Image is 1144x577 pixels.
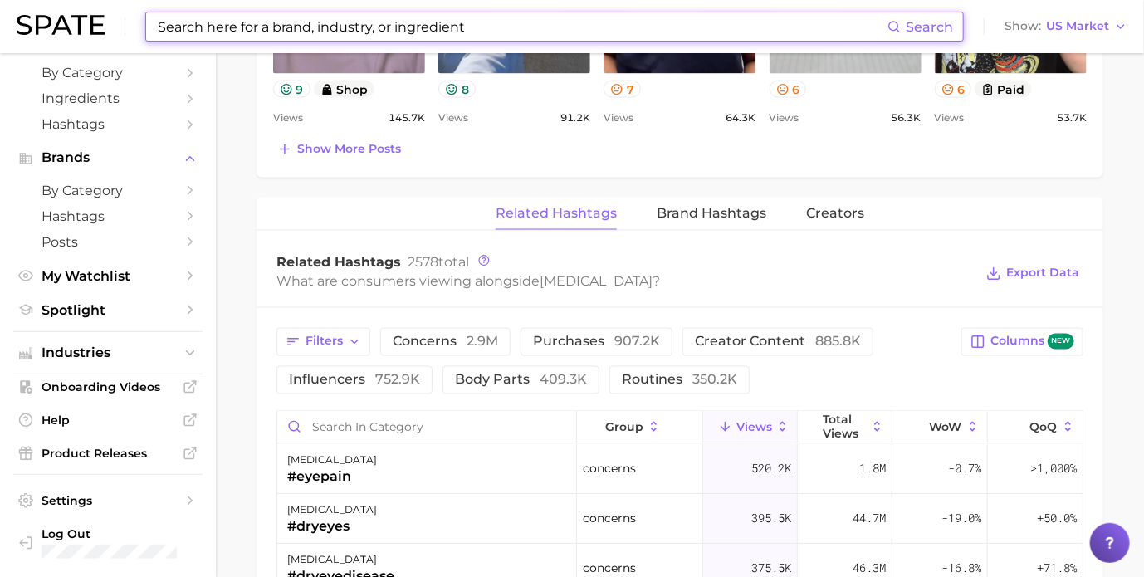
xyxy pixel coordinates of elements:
a: Spotlight [13,297,203,323]
span: -19.0% [941,509,981,529]
div: What are consumers viewing alongside ? [276,271,974,293]
span: concerns [393,335,498,349]
span: purchases [533,335,660,349]
button: Brands [13,145,203,170]
div: [MEDICAL_DATA] [287,501,377,521]
a: Settings [13,488,203,513]
button: ShowUS Market [1000,16,1132,37]
input: Search in category [277,412,576,443]
span: concerns [583,509,636,529]
span: 2.9m [467,334,498,350]
div: [MEDICAL_DATA] [287,550,394,570]
button: Industries [13,340,203,365]
span: by Category [42,183,174,198]
span: Views [273,108,303,128]
span: Industries [42,345,174,360]
button: Views [703,412,798,444]
a: Hashtags [13,203,203,229]
a: Product Releases [13,441,203,466]
a: My Watchlist [13,263,203,289]
span: [MEDICAL_DATA] [540,274,653,290]
span: Hashtags [42,208,174,224]
span: Views [736,421,772,434]
span: Ingredients [42,90,174,106]
button: [MEDICAL_DATA]#dryeyesconcerns395.5k44.7m-19.0%+50.0% [277,495,1083,545]
span: body parts [455,374,587,387]
span: Related Hashtags [496,206,617,221]
input: Search here for a brand, industry, or ingredient [156,12,887,41]
button: 6 [935,81,972,98]
span: QoQ [1030,421,1058,434]
a: Help [13,408,203,433]
span: Posts [42,234,174,250]
a: Log out. Currently logged in with e-mail epalmer@thorne.com. [13,521,203,564]
span: 752.9k [375,372,420,388]
button: 9 [273,81,310,98]
span: routines [622,374,737,387]
div: #eyepain [287,467,377,487]
span: US Market [1046,22,1109,31]
span: 1.8m [859,459,886,479]
span: 53.7k [1057,108,1087,128]
span: 44.7m [853,509,886,529]
span: 885.8k [815,334,861,350]
span: >1,000% [1030,461,1077,477]
span: concerns [583,459,636,479]
span: Filters [306,335,343,349]
div: [MEDICAL_DATA] [287,451,377,471]
span: Show more posts [297,142,401,156]
span: 395.5k [751,509,791,529]
span: influencers [289,374,420,387]
span: Product Releases [42,446,174,461]
button: QoQ [988,412,1083,444]
button: Show more posts [273,138,405,161]
span: Hashtags [42,116,174,132]
span: creator content [695,335,861,349]
a: Onboarding Videos [13,374,203,399]
span: Brands [42,150,174,165]
span: 520.2k [751,459,791,479]
span: Show [1005,22,1041,31]
span: total [408,254,469,270]
span: Creators [806,206,864,221]
span: 350.2k [692,372,737,388]
a: Hashtags [13,111,203,137]
button: group [577,412,703,444]
span: Export Data [1006,266,1079,281]
span: Views [770,108,799,128]
span: Columns [990,334,1074,350]
button: Filters [276,328,370,356]
a: by Category [13,178,203,203]
img: SPATE [17,15,105,35]
span: Search [906,19,953,35]
span: new [1048,334,1074,350]
button: [MEDICAL_DATA]#eyepainconcerns520.2k1.8m-0.7%>1,000% [277,445,1083,495]
button: Columnsnew [961,328,1083,356]
span: Views [935,108,965,128]
button: 8 [438,81,476,98]
button: 7 [604,81,641,98]
span: group [605,421,643,434]
span: Log Out [42,526,189,541]
button: Export Data [982,262,1083,286]
span: Total Views [823,413,867,440]
a: by Category [13,60,203,86]
span: 907.2k [614,334,660,350]
span: Help [42,413,174,428]
span: 2578 [408,254,438,270]
span: +50.0% [1037,509,1077,529]
span: Views [438,108,468,128]
span: 409.3k [540,372,587,388]
span: 56.3k [892,108,922,128]
span: WoW [930,421,962,434]
span: Settings [42,493,174,508]
span: Views [604,108,633,128]
span: My Watchlist [42,268,174,284]
button: Total Views [798,412,892,444]
a: Posts [13,229,203,255]
div: #dryeyes [287,517,377,537]
button: 6 [770,81,807,98]
span: 91.2k [560,108,590,128]
span: -0.7% [948,459,981,479]
button: paid [975,81,1032,98]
